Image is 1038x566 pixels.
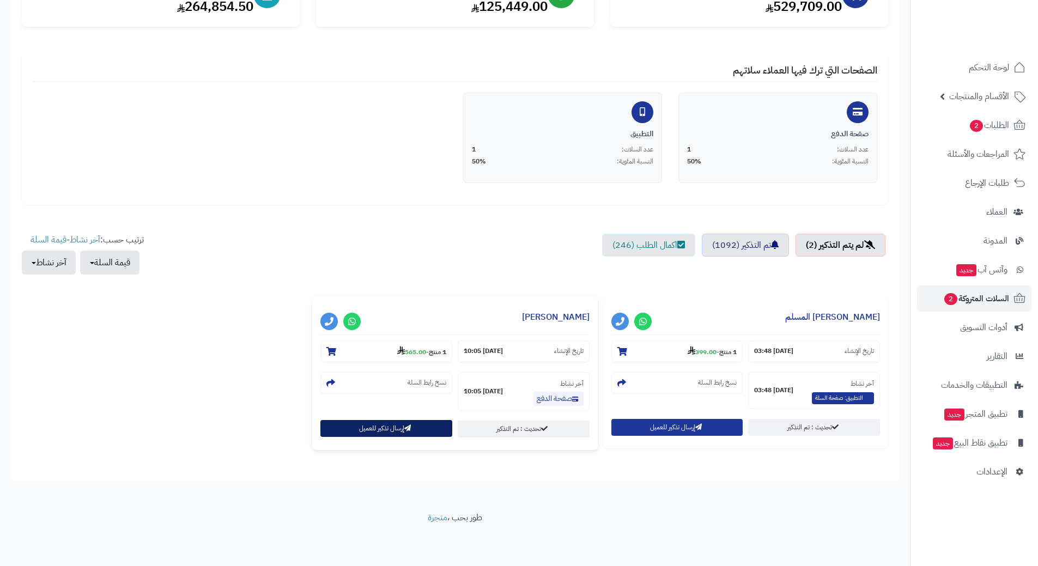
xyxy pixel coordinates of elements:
span: الأقسام والمنتجات [949,89,1009,104]
strong: [DATE] 03:48 [754,386,793,395]
section: 1 منتج-399.00 [611,340,743,362]
span: النسبة المئوية: [617,157,653,166]
a: التطبيقات والخدمات [917,372,1031,398]
small: آخر نشاط [560,379,584,388]
a: صفحة الدفع [533,392,584,406]
span: التطبيقات والخدمات [941,378,1007,393]
strong: 1 منتج [429,347,446,357]
a: التقارير [917,343,1031,369]
a: تحديث : تم التذكير [458,421,590,437]
a: الإعدادات [917,459,1031,485]
strong: 1 منتج [719,347,737,357]
span: جديد [956,264,976,276]
span: المراجعات والأسئلة [948,147,1009,162]
div: صفحة الدفع [687,129,869,139]
span: 50% [472,157,486,166]
small: تاريخ الإنشاء [554,346,584,356]
span: التقارير [987,349,1007,364]
section: نسخ رابط السلة [320,372,452,394]
ul: ترتيب حسب: - [22,234,144,275]
span: أدوات التسويق [960,320,1007,335]
span: الإعدادات [976,464,1007,479]
a: لوحة التحكم [917,54,1031,81]
span: عدد السلات: [837,145,869,154]
button: إرسال تذكير للعميل [611,419,743,436]
strong: [DATE] 03:48 [754,346,793,356]
strong: [DATE] 10:05 [464,346,503,356]
a: تطبيق نقاط البيعجديد [917,430,1031,456]
a: لم يتم التذكير (2) [796,234,885,257]
a: المراجعات والأسئلة [917,141,1031,167]
span: وآتس آب [955,262,1007,277]
button: قيمة السلة [80,251,139,275]
span: 50% [687,157,701,166]
a: [PERSON_NAME] المسلم [785,311,880,324]
button: آخر نشاط [22,251,76,275]
span: لوحة التحكم [969,60,1009,75]
span: طلبات الإرجاع [965,175,1009,191]
button: إرسال تذكير للعميل [320,420,452,437]
strong: 565.00 [397,347,426,357]
span: 1 [687,145,691,154]
section: 1 منتج-565.00 [320,340,452,362]
span: التطبيق: صفحة السلة [812,392,874,404]
span: جديد [944,409,964,421]
span: 1 [472,145,476,154]
strong: 399.00 [688,347,717,357]
span: العملاء [986,204,1007,220]
img: logo-2.png [964,27,1028,50]
span: الطلبات [969,118,1009,133]
small: نسخ رابط السلة [408,378,446,387]
a: الطلبات2 [917,112,1031,138]
a: طلبات الإرجاع [917,170,1031,196]
a: تحديث : تم التذكير [748,419,880,436]
span: النسبة المئوية: [832,157,869,166]
a: تطبيق المتجرجديد [917,401,1031,427]
a: متجرة [428,511,447,524]
small: آخر نشاط [851,379,874,388]
small: - [688,346,737,357]
span: 2 [970,120,983,132]
a: قيمة السلة [31,233,66,246]
small: نسخ رابط السلة [698,378,737,387]
a: العملاء [917,199,1031,225]
a: [PERSON_NAME] [522,311,590,324]
section: نسخ رابط السلة [611,372,743,394]
a: أدوات التسويق [917,314,1031,340]
a: آخر نشاط [70,233,100,246]
a: المدونة [917,228,1031,254]
small: تاريخ الإنشاء [845,346,874,356]
div: التطبيق [472,129,653,139]
small: - [397,346,446,357]
a: وآتس آبجديد [917,257,1031,283]
span: المدونة [984,233,1007,248]
strong: [DATE] 10:05 [464,387,503,396]
span: عدد السلات: [622,145,653,154]
span: جديد [933,437,953,449]
span: تطبيق المتجر [943,406,1007,422]
span: 2 [944,293,957,305]
a: تم التذكير (1092) [702,234,789,257]
a: اكمال الطلب (246) [602,234,695,257]
span: السلات المتروكة [943,291,1009,306]
h4: الصفحات التي ترك فيها العملاء سلاتهم [33,65,877,82]
span: تطبيق نقاط البيع [932,435,1007,451]
a: السلات المتروكة2 [917,285,1031,312]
